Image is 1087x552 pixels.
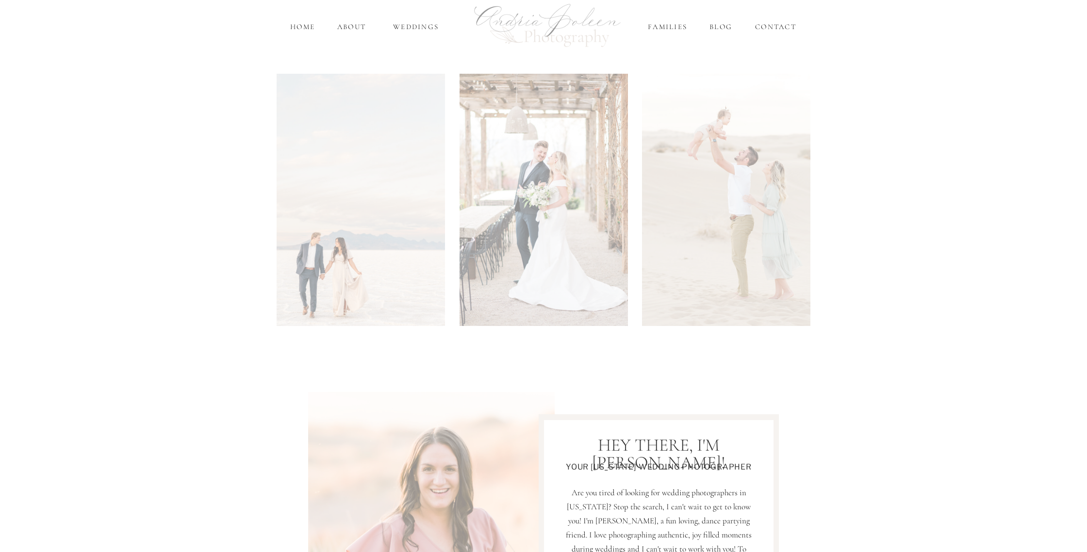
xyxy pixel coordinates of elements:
[335,21,368,32] a: About
[646,21,689,32] a: Families
[708,21,734,32] a: Blog
[543,437,774,453] h2: HEY THERE, I'M [PERSON_NAME]!
[543,463,774,474] h1: Your [US_STATE] Wedding Photographer
[753,21,799,32] a: Contact
[289,21,316,32] a: home
[387,21,445,32] a: Weddings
